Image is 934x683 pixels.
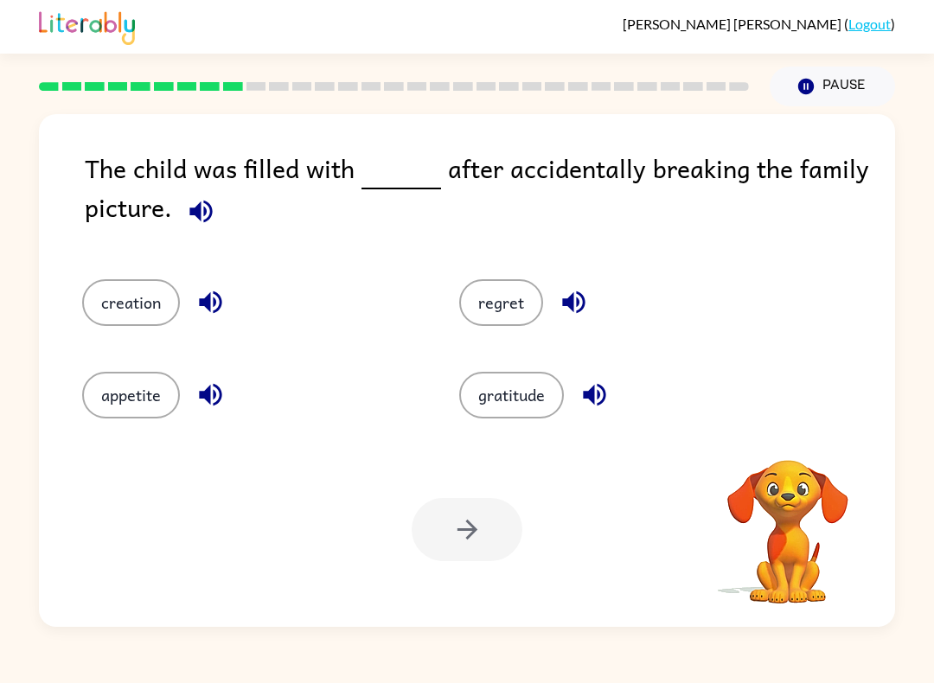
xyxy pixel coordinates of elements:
[623,16,844,32] span: [PERSON_NAME] [PERSON_NAME]
[770,67,895,106] button: Pause
[459,372,564,418] button: gratitude
[848,16,891,32] a: Logout
[39,7,135,45] img: Literably
[82,372,180,418] button: appetite
[82,279,180,326] button: creation
[701,433,874,606] video: Your browser must support playing .mp4 files to use Literably. Please try using another browser.
[459,279,543,326] button: regret
[623,16,895,32] div: ( )
[85,149,895,245] div: The child was filled with after accidentally breaking the family picture.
